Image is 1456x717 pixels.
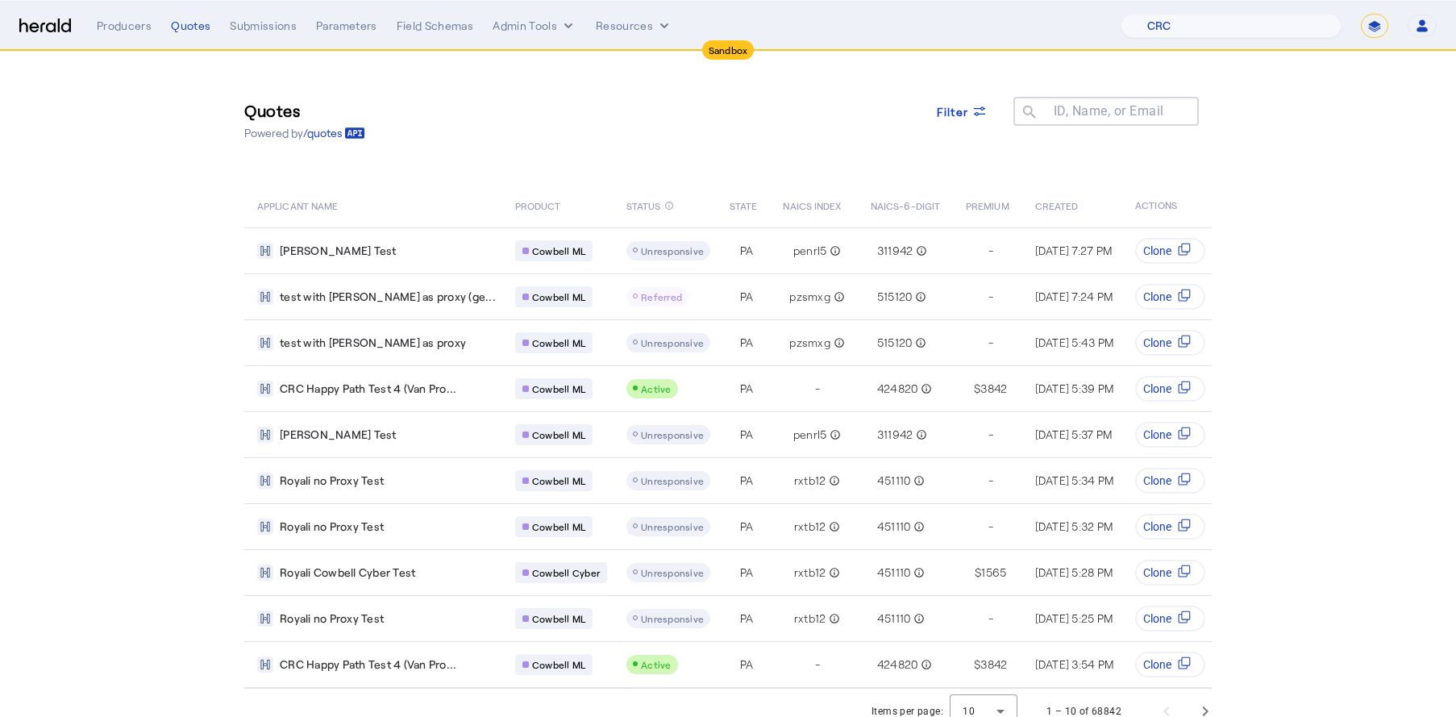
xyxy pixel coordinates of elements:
[1143,427,1171,443] span: Clone
[641,613,704,624] span: Unresponsive
[1035,244,1113,257] span: [DATE] 7:27 PM
[1135,284,1205,310] button: Clone
[794,519,826,535] span: rxtb12
[641,291,682,302] span: Referred
[793,243,827,259] span: penrl5
[877,657,918,673] span: 424820
[980,381,1007,397] span: 3842
[1135,238,1205,264] button: Clone
[877,381,918,397] span: 424820
[532,566,600,579] span: Cowbell Cyber
[641,337,704,348] span: Unresponsive
[917,381,932,397] mat-icon: info_outline
[966,197,1009,213] span: PREMIUM
[280,427,397,443] span: [PERSON_NAME] Test
[1122,182,1213,227] th: ACTIONS
[794,565,826,581] span: rxtb12
[280,657,456,673] span: CRC Happy Path Test 4 (Van Pro...
[740,657,754,673] span: PA
[740,473,754,489] span: PA
[316,18,377,34] div: Parameters
[1035,336,1114,349] span: [DATE] 5:43 PM
[641,475,704,486] span: Unresponsive
[1143,473,1171,489] span: Clone
[826,565,840,581] mat-icon: info_outline
[230,18,297,34] div: Submissions
[641,567,704,578] span: Unresponsive
[826,611,840,627] mat-icon: info_outline
[532,336,586,349] span: Cowbell ML
[912,335,926,351] mat-icon: info_outline
[641,429,704,440] span: Unresponsive
[1035,473,1114,487] span: [DATE] 5:34 PM
[1135,376,1205,402] button: Clone
[1143,519,1171,535] span: Clone
[910,565,925,581] mat-icon: info_outline
[815,657,820,673] span: -
[641,245,704,256] span: Unresponsive
[1143,565,1171,581] span: Clone
[913,427,927,443] mat-icon: info_outline
[910,473,925,489] mat-icon: info_outline
[917,657,932,673] mat-icon: info_outline
[826,427,841,443] mat-icon: info_outline
[532,520,586,533] span: Cowbell ML
[532,612,586,625] span: Cowbell ML
[740,381,754,397] span: PA
[877,289,913,305] span: 515120
[794,611,826,627] span: rxtb12
[910,611,925,627] mat-icon: info_outline
[641,383,672,394] span: Active
[1143,335,1171,351] span: Clone
[988,473,993,489] span: -
[702,40,755,60] div: Sandbox
[988,243,993,259] span: -
[1143,611,1171,627] span: Clone
[988,611,993,627] span: -
[877,565,911,581] span: 451110
[740,289,754,305] span: PA
[596,18,672,34] button: Resources dropdown menu
[244,99,365,122] h3: Quotes
[740,427,754,443] span: PA
[1143,289,1171,305] span: Clone
[1135,468,1205,494] button: Clone
[280,243,397,259] span: [PERSON_NAME] Test
[913,243,927,259] mat-icon: info_outline
[1035,519,1113,533] span: [DATE] 5:32 PM
[397,18,474,34] div: Field Schemas
[626,197,661,213] span: STATUS
[1143,657,1171,673] span: Clone
[532,290,586,303] span: Cowbell ML
[493,18,576,34] button: internal dropdown menu
[280,381,456,397] span: CRC Happy Path Test 4 (Van Pro...
[532,428,586,441] span: Cowbell ML
[257,197,338,213] span: APPLICANT NAME
[877,519,911,535] span: 451110
[532,474,586,487] span: Cowbell ML
[1143,243,1171,259] span: Clone
[877,243,913,259] span: 311942
[1035,565,1113,579] span: [DATE] 5:28 PM
[783,197,841,213] span: NAICS INDEX
[303,125,365,141] a: /quotes
[280,289,496,305] span: test with [PERSON_NAME] as proxy (ge...
[789,335,830,351] span: pzsmxg
[1035,290,1113,303] span: [DATE] 7:24 PM
[826,243,841,259] mat-icon: info_outline
[1135,514,1205,540] button: Clone
[877,427,913,443] span: 311942
[1135,330,1205,356] button: Clone
[974,657,980,673] span: $
[1035,197,1079,213] span: CREATED
[975,565,981,581] span: $
[1135,560,1205,586] button: Clone
[97,18,152,34] div: Producers
[912,289,926,305] mat-icon: info_outline
[641,659,672,670] span: Active
[1035,381,1114,395] span: [DATE] 5:39 PM
[877,473,911,489] span: 451110
[532,382,586,395] span: Cowbell ML
[826,473,840,489] mat-icon: info_outline
[988,427,993,443] span: -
